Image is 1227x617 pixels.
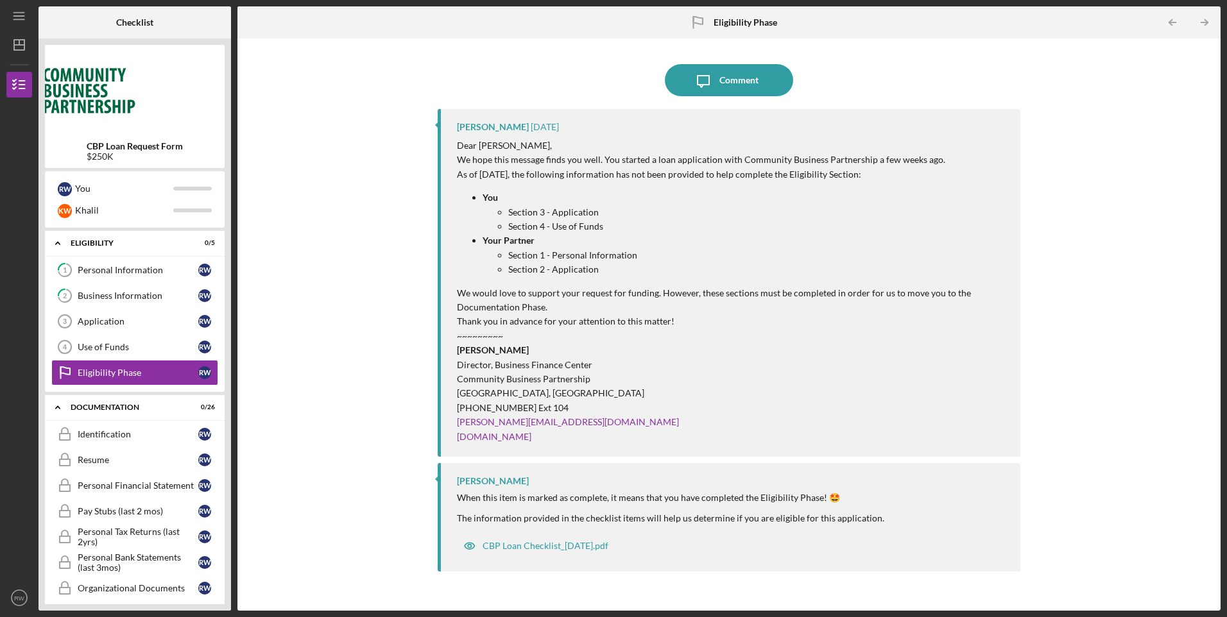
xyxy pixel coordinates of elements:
[78,291,198,301] div: Business Information
[508,248,1007,262] p: Section 1 - Personal Information
[192,403,215,411] div: 0 / 26
[63,266,67,275] tspan: 1
[75,178,173,199] div: You
[198,582,211,595] div: R W
[78,342,198,352] div: Use of Funds
[78,265,198,275] div: Personal Information
[51,283,218,308] a: 2Business InformationRW
[75,199,173,221] div: Khalil
[457,167,1007,182] p: As of [DATE], the following information has not been provided to help complete the Eligibility Se...
[45,51,225,128] img: Product logo
[6,585,32,611] button: RW
[198,341,211,353] div: R W
[58,182,72,196] div: R W
[457,329,1007,343] p: ~~~~~~~~~
[78,527,198,547] div: Personal Tax Returns (last 2yrs)
[63,292,67,300] tspan: 2
[51,550,218,575] a: Personal Bank Statements (last 3mos)RW
[198,479,211,492] div: R W
[457,416,679,427] a: [PERSON_NAME][EMAIL_ADDRESS][DOMAIN_NAME]
[116,17,153,28] b: Checklist
[71,239,183,247] div: Eligibility
[51,308,218,334] a: 3ApplicationRW
[14,595,25,602] text: RW
[198,428,211,441] div: R W
[78,455,198,465] div: Resume
[665,64,793,96] button: Comment
[457,139,1007,153] p: Dear [PERSON_NAME],
[483,192,498,203] strong: You
[457,372,1007,386] p: Community Business Partnership
[58,204,72,218] div: K W
[87,141,183,151] b: CBP Loan Request Form
[51,360,218,385] a: Eligibility PhaseRW
[198,556,211,569] div: R W
[78,316,198,326] div: Application
[63,317,67,325] tspan: 3
[714,17,777,28] b: Eligibility Phase
[78,583,198,593] div: Organizational Documents
[51,575,218,601] a: Organizational DocumentsRW
[198,315,211,328] div: R W
[457,344,529,355] strong: [PERSON_NAME]
[457,314,1007,328] p: Thank you in advance for your attention to this matter!
[457,401,1007,415] p: [PHONE_NUMBER] Ext 104
[51,524,218,550] a: Personal Tax Returns (last 2yrs)RW
[51,473,218,498] a: Personal Financial StatementRW
[719,64,759,96] div: Comment
[198,366,211,379] div: R W
[78,480,198,491] div: Personal Financial Statement
[508,262,1007,276] p: Section 2 - Application
[51,447,218,473] a: ResumeRW
[78,429,198,439] div: Identification
[78,552,198,573] div: Personal Bank Statements (last 3mos)
[71,403,183,411] div: Documentation
[457,476,529,486] div: [PERSON_NAME]
[457,493,884,523] div: When this item is marked as complete, it means that you have completed the Eligibility Phase! 🤩 T...
[198,453,211,466] div: R W
[457,153,1007,167] p: We hope this message finds you well. You started a loan application with Community Business Partn...
[457,386,1007,400] p: [GEOGRAPHIC_DATA], [GEOGRAPHIC_DATA]
[483,541,608,551] div: CBP Loan Checklist_[DATE].pdf
[63,343,67,351] tspan: 4
[78,368,198,378] div: Eligibility Phase
[457,431,531,442] a: [DOMAIN_NAME]
[508,205,1007,219] p: Section 3 - Application
[192,239,215,247] div: 0 / 5
[51,257,218,283] a: 1Personal InformationRW
[198,264,211,276] div: R W
[457,358,1007,372] p: Director, Business Finance Center
[198,505,211,518] div: R W
[87,151,183,162] div: $250K
[508,219,1007,233] p: Section 4 - Use of Funds
[51,421,218,447] a: IdentificationRW
[457,122,529,132] div: [PERSON_NAME]
[198,289,211,302] div: R W
[51,334,218,360] a: 4Use of FundsRW
[51,498,218,524] a: Pay Stubs (last 2 mos)RW
[483,235,535,246] strong: Your Partner
[198,530,211,543] div: R W
[457,286,1007,315] p: We would love to support your request for funding. However, these sections must be completed in o...
[78,506,198,516] div: Pay Stubs (last 2 mos)
[531,122,559,132] time: 2025-08-08 21:07
[457,533,615,559] button: CBP Loan Checklist_[DATE].pdf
